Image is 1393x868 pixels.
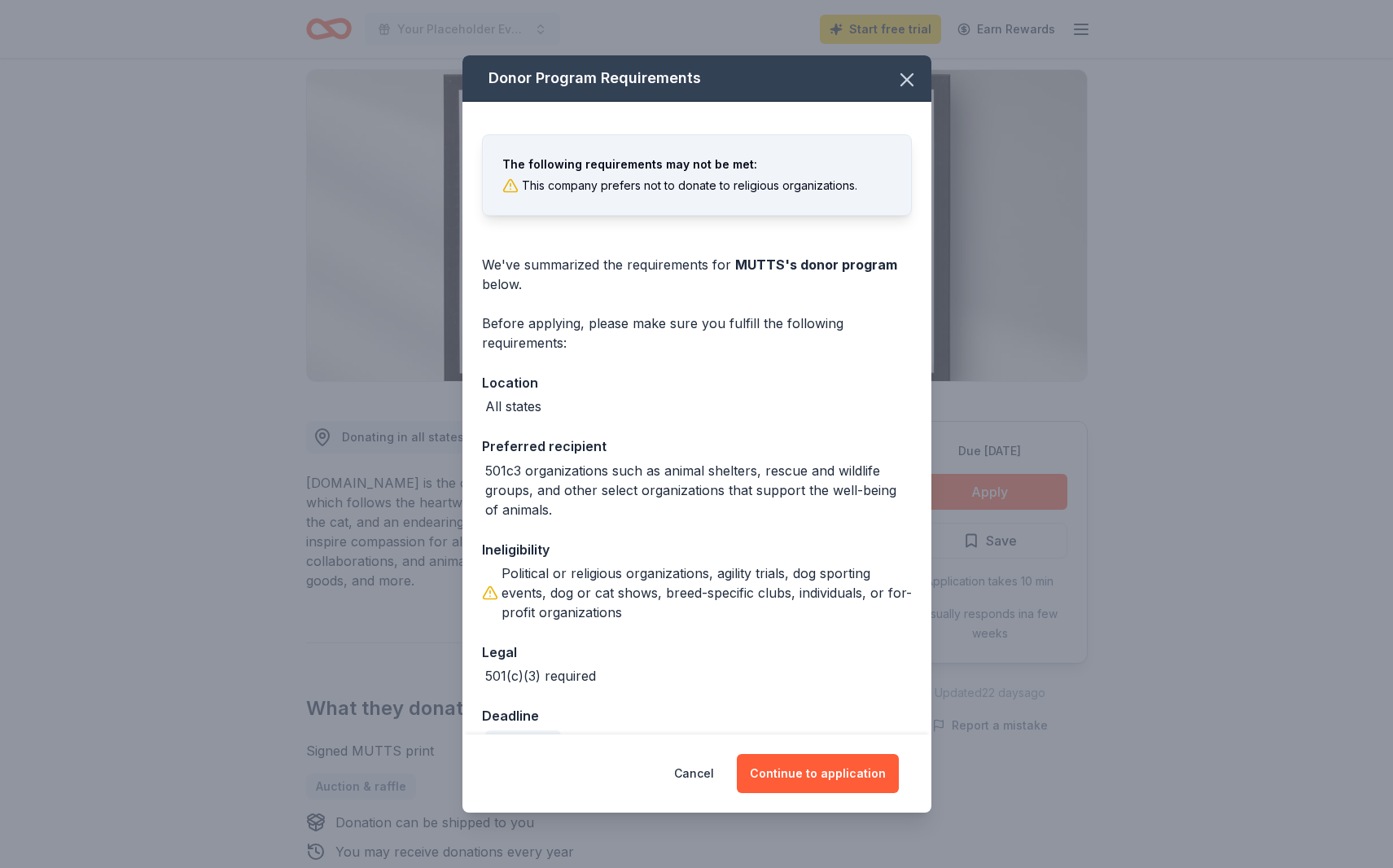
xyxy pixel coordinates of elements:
div: We've summarized the requirements for below. [482,255,912,294]
span: MUTTS 's donor program [735,256,897,273]
div: The following requirements may not be met: [502,155,891,174]
button: Cancel [674,754,714,793]
div: Political or religious organizations, agility trials, dog sporting events, dog or cat shows, bree... [502,563,912,622]
div: Ineligibility [482,539,912,560]
div: Preferred recipient [482,436,912,457]
div: 501(c)(3) required [485,666,596,686]
div: Donor Program Requirements [462,55,931,102]
div: Legal [482,642,912,663]
div: Deadline [482,705,912,726]
div: Before applying, please make sure you fulfill the following requirements: [482,313,912,353]
div: 501c3 organizations such as animal shelters, rescue and wildlife groups, and other select organiz... [485,461,912,519]
div: All states [485,397,541,416]
div: Location [482,372,912,393]
div: This company prefers not to donate to religious organizations. [502,176,891,195]
button: Continue to application [737,754,899,793]
div: Due [DATE] [485,730,561,753]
